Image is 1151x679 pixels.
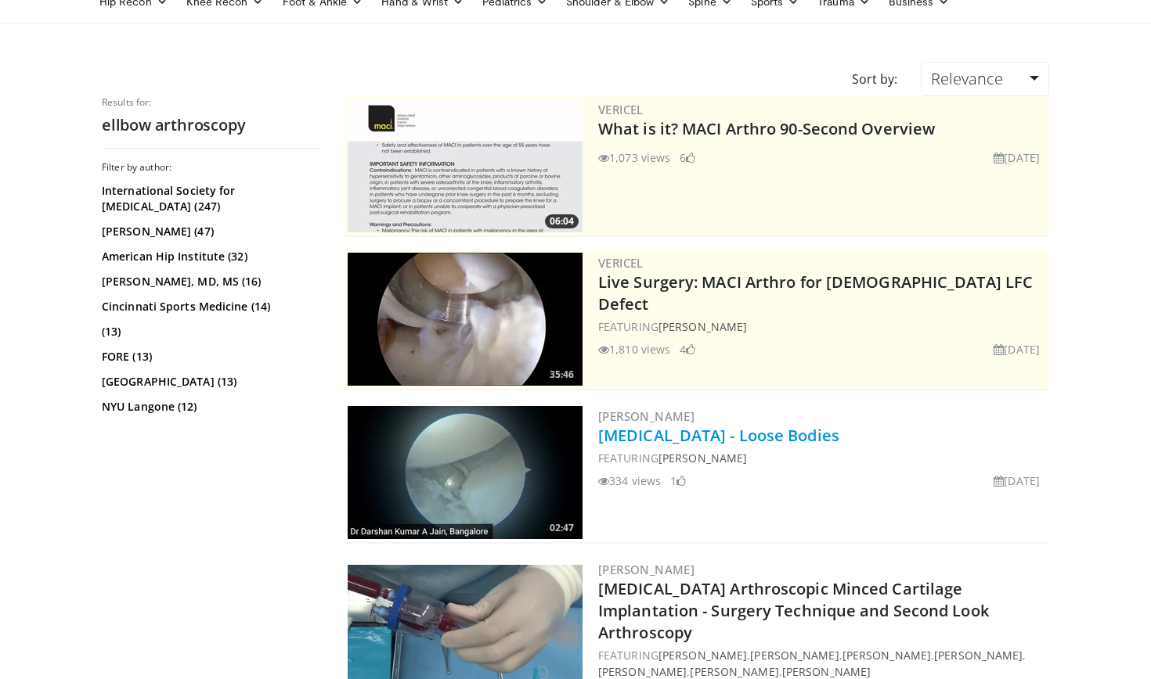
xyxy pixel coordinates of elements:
[348,406,583,539] img: 6ff2965f-8dd8-4029-b7d6-98119e1a6fe2.300x170_q85_crop-smart_upscale.jpg
[102,274,317,289] a: [PERSON_NAME], MD, MS (16)
[598,450,1046,466] div: FEATURING
[994,149,1040,166] li: [DATE]
[658,648,747,663] a: [PERSON_NAME]
[921,62,1049,96] a: Relevance
[598,102,644,117] a: Vericel
[934,648,1023,663] a: [PERSON_NAME]
[670,472,686,489] li: 1
[931,68,1003,89] span: Relevance
[598,408,695,424] a: [PERSON_NAME]
[545,214,579,228] span: 06:04
[598,664,687,679] a: [PERSON_NAME]
[348,406,583,539] a: 02:47
[348,99,583,232] img: aa6cc8ed-3dbf-4b6a-8d82-4a06f68b6688.300x170_q85_crop-smart_upscale.jpg
[750,648,839,663] a: [PERSON_NAME]
[598,341,670,357] li: 1,810 views
[102,349,317,365] a: FORE (13)
[102,249,317,264] a: American Hip Institute (32)
[680,149,695,166] li: 6
[598,318,1046,335] div: FEATURING
[658,451,747,465] a: [PERSON_NAME]
[598,562,695,577] a: [PERSON_NAME]
[102,299,317,314] a: Cincinnati Sports Medicine (14)
[348,253,583,386] a: 35:46
[102,183,317,214] a: International Society for [MEDICAL_DATA] (247)
[598,425,839,446] a: [MEDICAL_DATA] - Loose Bodies
[598,472,661,489] li: 334 views
[840,62,909,96] div: Sort by:
[598,255,644,271] a: Vericel
[102,161,321,174] h3: Filter by author:
[658,319,747,334] a: [PERSON_NAME]
[102,399,317,415] a: NYU Langone (12)
[102,96,321,109] p: Results for:
[994,472,1040,489] li: [DATE]
[690,664,778,679] a: [PERSON_NAME]
[843,648,931,663] a: [PERSON_NAME]
[102,115,321,135] h2: ellbow arthroscopy
[782,664,871,679] a: [PERSON_NAME]
[348,253,583,386] img: eb023345-1e2d-4374-a840-ddbc99f8c97c.300x170_q85_crop-smart_upscale.jpg
[348,99,583,232] a: 06:04
[598,271,1033,314] a: Live Surgery: MACI Arthro for [DEMOGRAPHIC_DATA] LFC Defect
[545,521,579,535] span: 02:47
[102,224,317,239] a: [PERSON_NAME] (47)
[545,368,579,382] span: 35:46
[598,578,989,643] a: [MEDICAL_DATA] Arthroscopic Minced Cartilage Implantation - Surgery Technique and Second Look Art...
[994,341,1040,357] li: [DATE]
[102,324,317,339] a: (13)
[598,118,935,139] a: What is it? MACI Arthro 90-Second Overview
[102,374,317,390] a: [GEOGRAPHIC_DATA] (13)
[680,341,695,357] li: 4
[598,149,670,166] li: 1,073 views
